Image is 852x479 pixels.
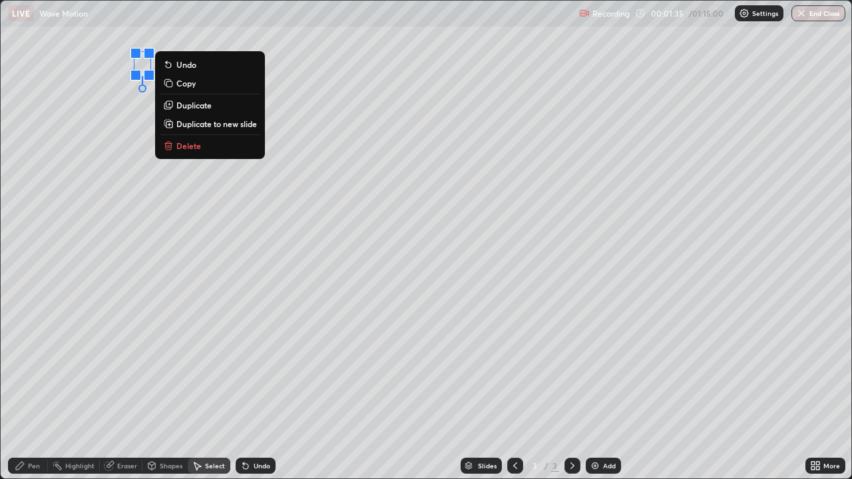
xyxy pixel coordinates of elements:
div: More [823,462,840,469]
img: end-class-cross [796,8,807,19]
p: Settings [752,10,778,17]
div: Select [205,462,225,469]
button: End Class [791,5,845,21]
p: Undo [176,59,196,70]
div: Eraser [117,462,137,469]
button: Copy [160,75,260,91]
p: Wave Motion [39,8,88,19]
div: Slides [478,462,497,469]
img: recording.375f2c34.svg [579,8,590,19]
button: Undo [160,57,260,73]
p: Duplicate [176,100,212,110]
div: Pen [28,462,40,469]
div: Highlight [65,462,95,469]
div: 3 [529,462,542,470]
img: class-settings-icons [739,8,749,19]
div: Undo [254,462,270,469]
div: Shapes [160,462,182,469]
div: 3 [551,460,559,472]
button: Duplicate [160,97,260,113]
button: Delete [160,138,260,154]
p: Duplicate to new slide [176,118,257,129]
div: Add [603,462,616,469]
p: Recording [592,9,630,19]
button: Duplicate to new slide [160,116,260,132]
p: Copy [176,78,196,88]
p: Delete [176,140,201,151]
img: add-slide-button [590,460,600,471]
p: LIVE [12,8,30,19]
div: / [544,462,548,470]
